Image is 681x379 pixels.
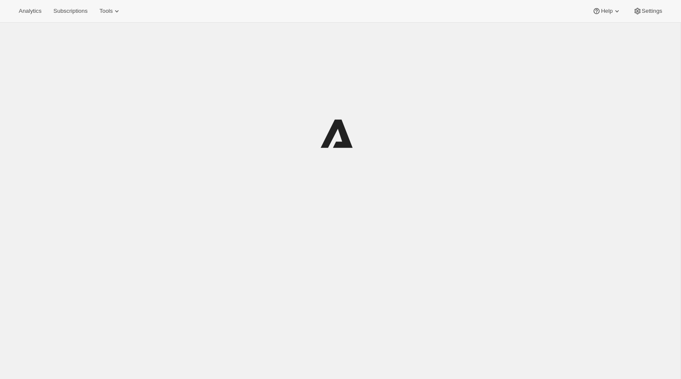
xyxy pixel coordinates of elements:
span: Analytics [19,8,41,14]
span: Settings [642,8,662,14]
span: Subscriptions [53,8,87,14]
button: Settings [628,5,667,17]
button: Analytics [14,5,46,17]
button: Help [587,5,626,17]
button: Tools [94,5,126,17]
span: Help [601,8,612,14]
span: Tools [99,8,113,14]
button: Subscriptions [48,5,93,17]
